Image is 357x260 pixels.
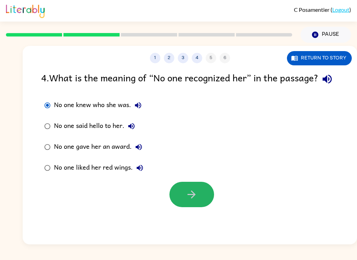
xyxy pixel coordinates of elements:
button: 1 [150,53,160,63]
div: ( ) [294,6,351,13]
div: No one liked her red wings. [54,161,147,175]
div: No one gave her an award. [54,140,146,154]
a: Logout [332,6,349,13]
button: 4 [192,53,202,63]
button: Pause [301,27,351,43]
span: C Posamentier [294,6,331,13]
div: No one said hello to her. [54,119,138,133]
button: No one liked her red wings. [133,161,147,175]
button: No one said hello to her. [124,119,138,133]
div: 4 . What is the meaning of “No one recognized her” in the passage? [41,70,339,88]
button: Return to story [287,51,352,65]
button: 2 [164,53,174,63]
button: No one gave her an award. [132,140,146,154]
div: No one knew who she was. [54,98,145,112]
button: No one knew who she was. [131,98,145,112]
img: Literably [6,3,45,18]
button: 3 [178,53,188,63]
